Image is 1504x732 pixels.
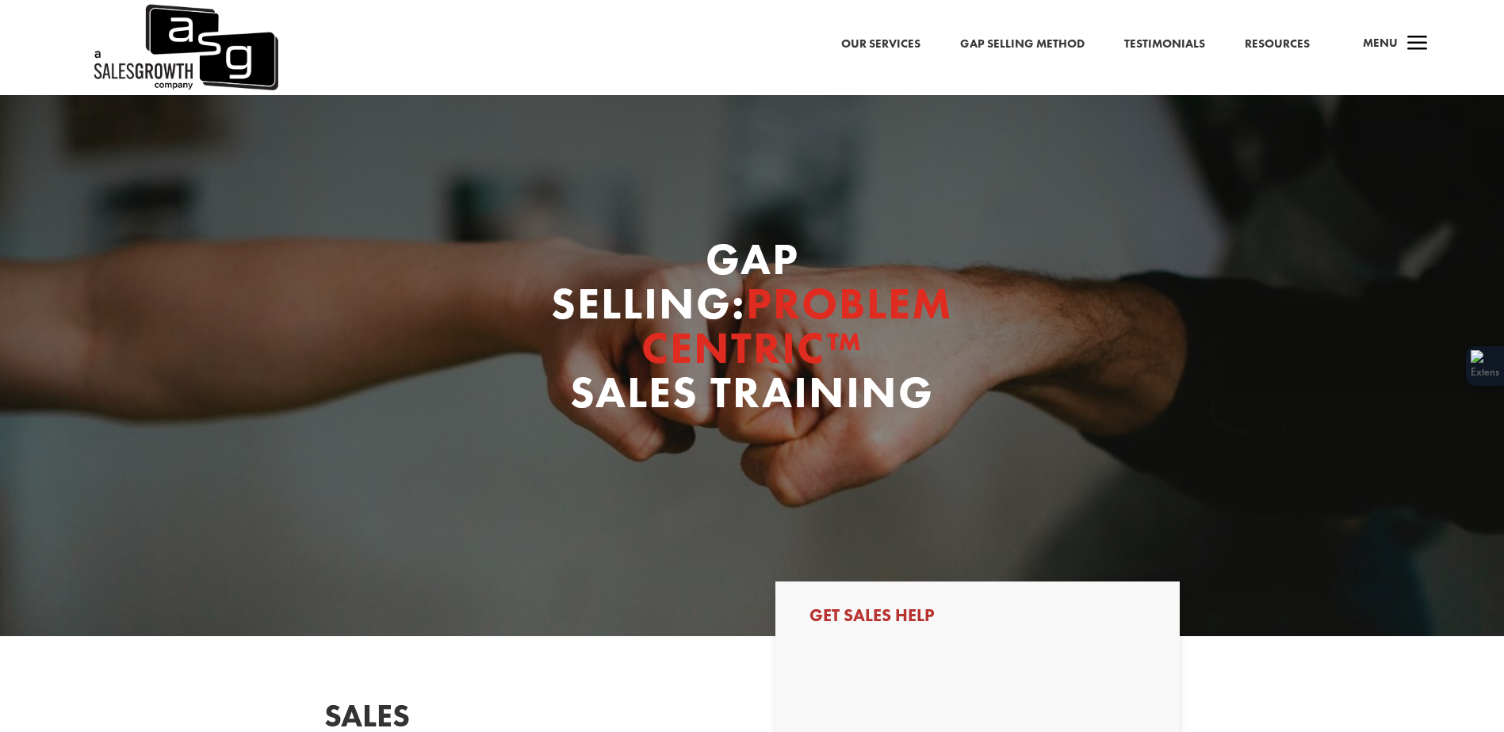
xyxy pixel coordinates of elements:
a: Resources [1245,34,1310,55]
h3: Get Sales Help [809,607,1146,632]
a: Our Services [841,34,920,55]
span: PROBLEM CENTRIC™ [641,275,953,376]
a: Gap Selling Method [960,34,1085,55]
span: a [1402,29,1433,60]
img: Extension Icon [1471,350,1499,382]
a: Testimonials [1124,34,1205,55]
h1: GAP SELLING: SALES TRAINING [528,237,976,422]
span: Menu [1363,35,1398,51]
